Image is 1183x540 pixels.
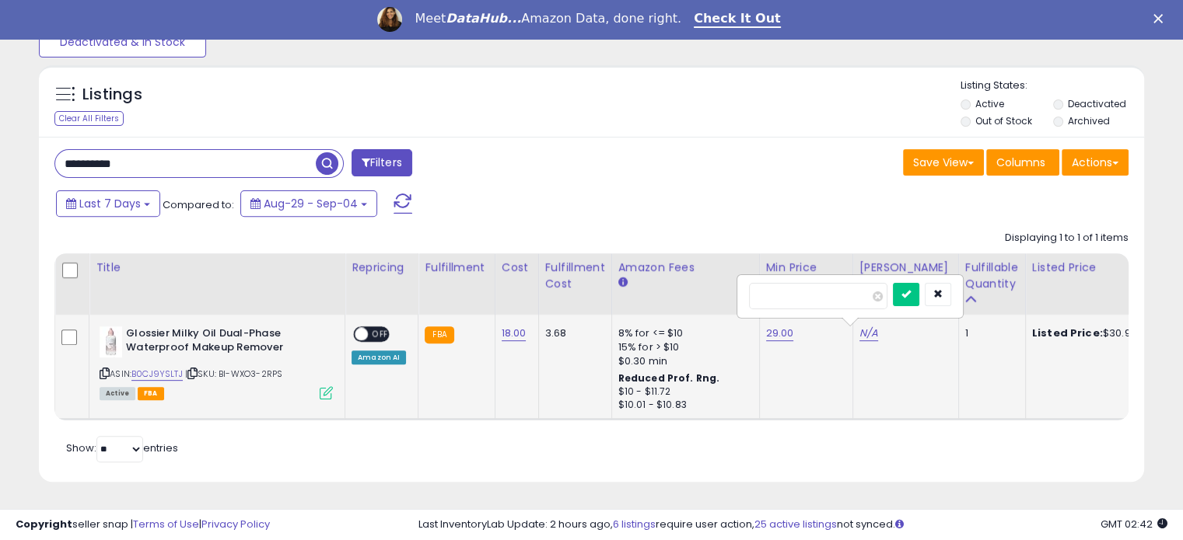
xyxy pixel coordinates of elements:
[163,197,234,212] span: Compared to:
[415,11,681,26] div: Meet Amazon Data, done right.
[618,385,747,399] div: $10 - $11.72
[1101,517,1167,531] span: 2025-09-15 02:42 GMT
[368,327,393,340] span: OFF
[965,326,1013,340] div: 1
[502,326,527,341] a: 18.00
[66,441,178,455] span: Show: entries
[264,196,358,211] span: Aug-29 - Sep-04
[425,260,488,276] div: Fulfillment
[618,276,628,290] small: Amazon Fees.
[1067,97,1125,110] label: Deactivated
[201,517,270,531] a: Privacy Policy
[1067,114,1109,127] label: Archived
[39,26,206,57] button: Deactivated & In Stock
[352,350,406,364] div: Amazon AI
[82,84,142,106] h5: Listings
[545,326,600,340] div: 3.68
[133,517,199,531] a: Terms of Use
[352,149,412,176] button: Filters
[79,196,141,211] span: Last 7 Days
[240,190,377,217] button: Aug-29 - Sep-04
[1032,260,1167,276] div: Listed Price
[618,354,747,368] div: $0.30 min
[425,326,453,343] small: FBA
[377,7,402,32] img: Profile image for Georgie
[618,260,753,276] div: Amazon Fees
[100,326,333,399] div: ASIN:
[502,260,532,276] div: Cost
[100,387,135,400] span: All listings currently available for purchase on Amazon
[986,149,1059,176] button: Columns
[96,260,338,276] div: Title
[1005,231,1129,246] div: Displaying 1 to 1 of 1 items
[766,326,794,341] a: 29.00
[618,399,747,412] div: $10.01 - $10.83
[54,111,124,126] div: Clear All Filters
[961,78,1144,93] p: Listing States:
[694,11,781,28] a: Check It Out
[100,326,122,357] img: 41AbQulgIvL._SL40_.jpg
[1032,326,1103,340] b: Listed Price:
[618,326,747,340] div: 8% for <= $10
[996,155,1045,170] span: Columns
[1153,14,1169,23] div: Close
[126,326,315,359] b: Glossier Milky Oil Dual-Phase Waterproof Makeup Remover
[16,517,270,532] div: seller snap | |
[618,340,747,354] div: 15% for > $10
[975,114,1032,127] label: Out of Stock
[903,149,984,176] button: Save View
[418,517,1167,532] div: Last InventoryLab Update: 2 hours ago, require user action, not synced.
[185,368,282,380] span: | SKU: BI-WXO3-2RPS
[56,190,160,217] button: Last 7 Days
[613,517,656,531] a: 6 listings
[965,260,1019,292] div: Fulfillable Quantity
[446,11,521,26] i: DataHub...
[859,326,878,341] a: N/A
[859,260,952,276] div: [PERSON_NAME]
[352,260,411,276] div: Repricing
[754,517,837,531] a: 25 active listings
[545,260,605,292] div: Fulfillment Cost
[1032,326,1161,340] div: $30.96
[16,517,72,531] strong: Copyright
[618,371,720,385] b: Reduced Prof. Rng.
[131,368,183,381] a: B0CJ9YSLTJ
[138,387,164,400] span: FBA
[1062,149,1129,176] button: Actions
[975,97,1004,110] label: Active
[766,260,846,276] div: Min Price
